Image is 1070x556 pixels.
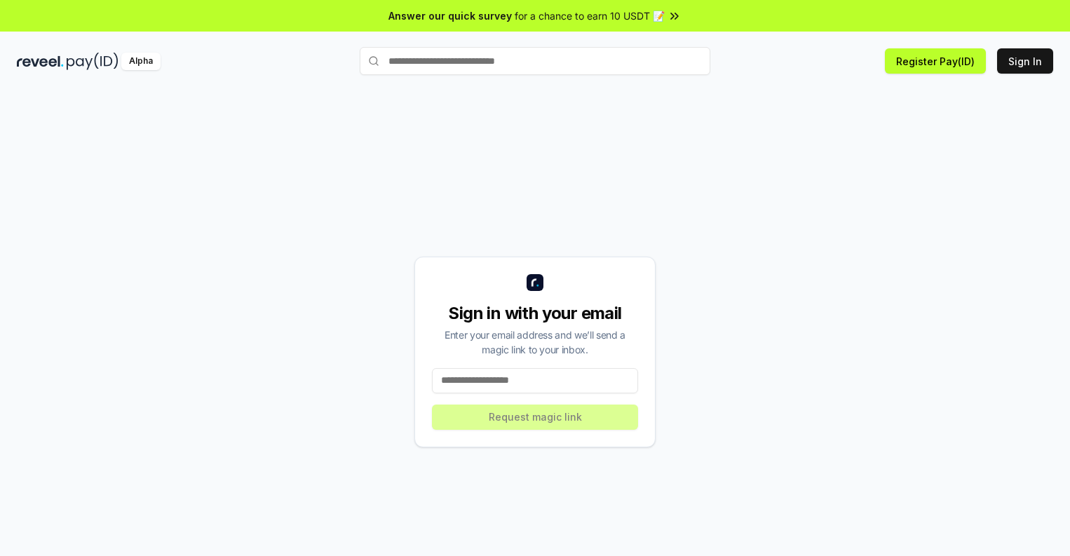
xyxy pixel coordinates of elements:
div: Alpha [121,53,161,70]
div: Enter your email address and we’ll send a magic link to your inbox. [432,327,638,357]
img: logo_small [527,274,543,291]
img: pay_id [67,53,118,70]
button: Register Pay(ID) [885,48,986,74]
span: Answer our quick survey [388,8,512,23]
img: reveel_dark [17,53,64,70]
div: Sign in with your email [432,302,638,325]
span: for a chance to earn 10 USDT 📝 [515,8,665,23]
button: Sign In [997,48,1053,74]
